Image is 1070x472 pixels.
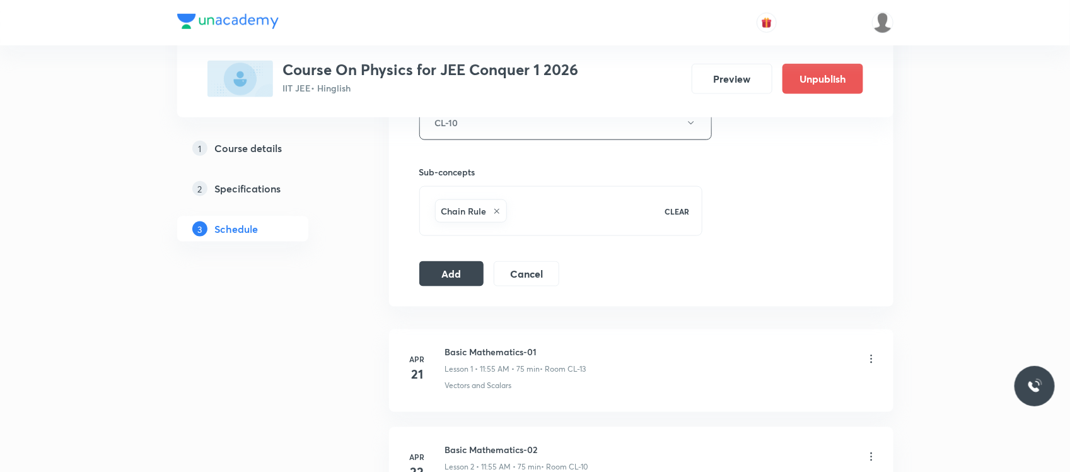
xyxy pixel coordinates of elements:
[405,365,430,384] h4: 21
[177,14,279,29] img: Company Logo
[177,176,349,201] a: 2Specifications
[177,14,279,32] a: Company Logo
[441,204,487,218] h6: Chain Rule
[283,61,579,79] h3: Course On Physics for JEE Conquer 1 2026
[215,181,281,196] h5: Specifications
[192,141,207,156] p: 1
[177,136,349,161] a: 1Course details
[405,353,430,365] h6: Apr
[782,64,863,94] button: Unpublish
[419,261,484,286] button: Add
[419,105,712,140] button: CL-10
[215,221,259,237] h5: Schedule
[283,81,579,95] p: IIT JEE • Hinglish
[1027,379,1042,394] img: ttu
[872,12,893,33] img: Dipti
[445,345,586,358] h6: Basic Mathematics-01
[445,363,540,375] p: Lesson 1 • 11:55 AM • 75 min
[494,261,559,286] button: Cancel
[540,363,586,375] p: • Room CL-13
[405,451,430,463] h6: Apr
[445,380,512,391] p: Vectors and Scalars
[761,17,772,28] img: avatar
[192,181,207,196] p: 2
[192,221,207,237] p: 3
[419,165,703,179] h6: Sub-concepts
[692,64,772,94] button: Preview
[665,206,689,217] p: CLEAR
[215,141,282,156] h5: Course details
[757,13,777,33] button: avatar
[445,443,588,456] h6: Basic Mathematics-02
[207,61,273,97] img: 8EFF34AC-FE94-4DC2-BAE0-DCC70B6EB1DA_plus.png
